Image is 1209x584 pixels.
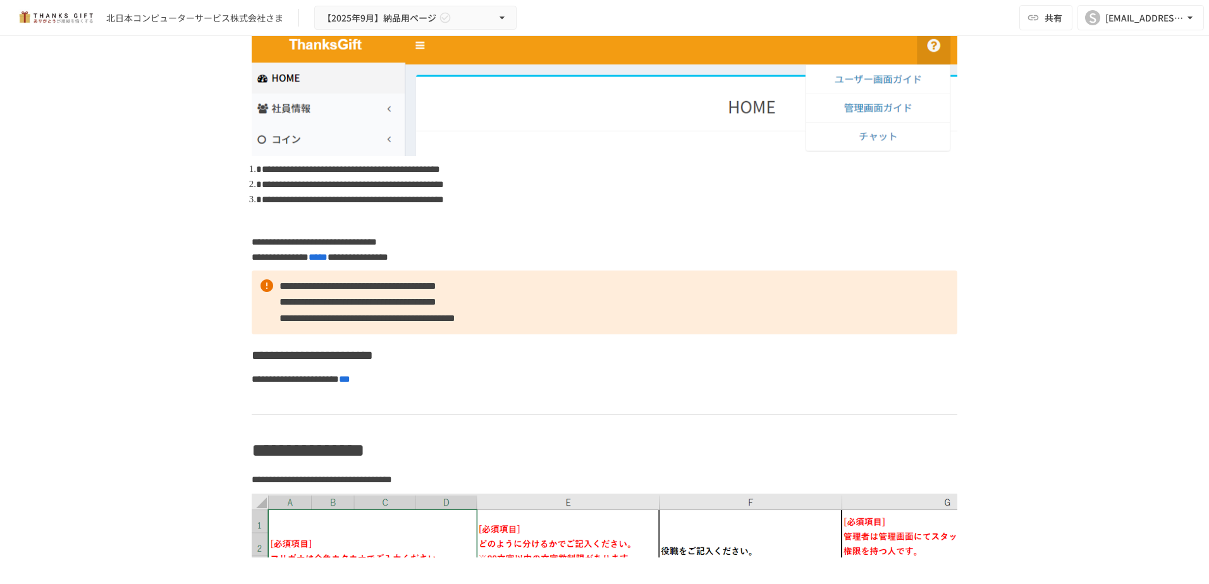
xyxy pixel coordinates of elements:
button: 共有 [1019,5,1072,30]
img: 7boYPRvQZrrNEl548NoyXOhEmq9AaOiVkOvDC8A6cwG [252,29,957,156]
img: mMP1OxWUAhQbsRWCurg7vIHe5HqDpP7qZo7fRoNLXQh [15,8,96,28]
span: 【2025年9月】納品用ページ [322,10,436,26]
div: 北日本コンピューターサービス株式会社さま [106,11,283,25]
button: S[EMAIL_ADDRESS][DOMAIN_NAME] [1077,5,1204,30]
span: 共有 [1045,11,1062,25]
div: [EMAIL_ADDRESS][DOMAIN_NAME] [1105,10,1184,26]
button: 【2025年9月】納品用ページ [314,6,517,30]
div: S [1085,10,1100,25]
